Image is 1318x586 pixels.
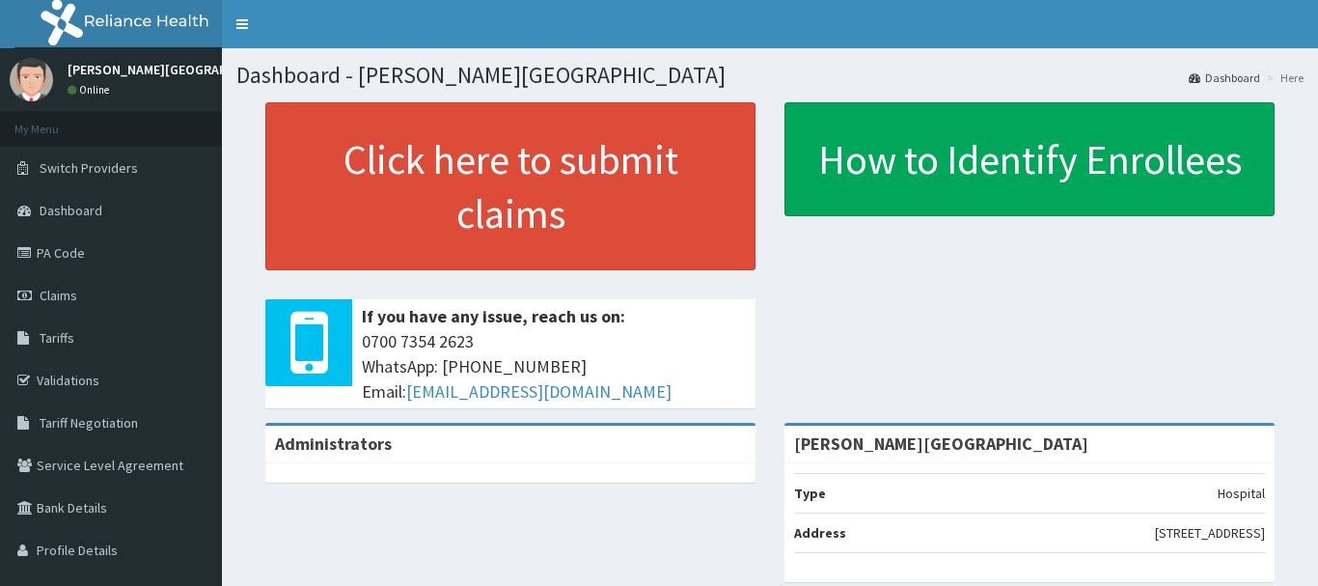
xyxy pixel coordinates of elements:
b: Address [794,524,846,542]
p: [PERSON_NAME][GEOGRAPHIC_DATA] [68,63,289,76]
a: Click here to submit claims [265,102,755,270]
span: 0700 7354 2623 WhatsApp: [PHONE_NUMBER] Email: [362,329,746,404]
span: Switch Providers [40,159,138,177]
span: Tariff Negotiation [40,414,138,432]
a: Online [68,83,114,97]
li: Here [1262,70,1304,86]
a: How to Identify Enrollees [784,102,1275,216]
img: User Image [10,58,53,101]
a: Dashboard [1189,70,1260,86]
b: Type [794,485,826,502]
span: Dashboard [40,202,102,219]
b: Administrators [275,433,392,455]
b: If you have any issue, reach us on: [362,305,625,327]
p: Hospital [1218,484,1265,503]
a: [EMAIL_ADDRESS][DOMAIN_NAME] [406,380,672,403]
span: Claims [40,287,77,304]
span: Tariffs [40,329,74,347]
strong: [PERSON_NAME][GEOGRAPHIC_DATA] [794,433,1088,455]
h1: Dashboard - [PERSON_NAME][GEOGRAPHIC_DATA] [236,63,1304,88]
p: [STREET_ADDRESS] [1155,523,1265,543]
